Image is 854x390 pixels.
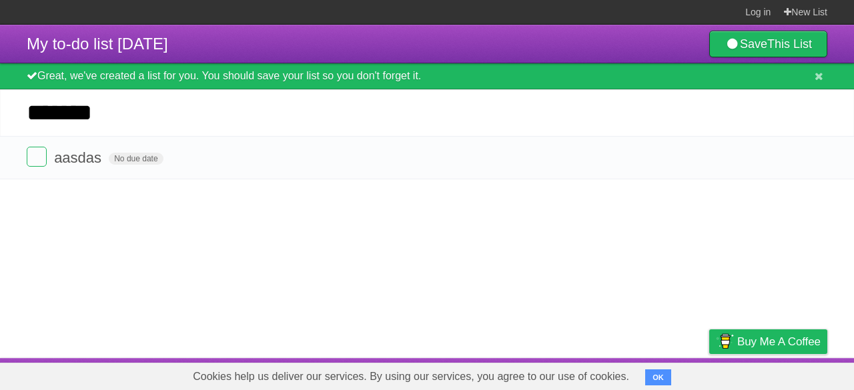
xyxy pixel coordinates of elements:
[576,361,630,387] a: Developers
[54,149,105,166] span: aasdas
[532,361,560,387] a: About
[692,361,727,387] a: Privacy
[737,330,821,353] span: Buy me a coffee
[767,37,812,51] b: This List
[645,369,671,385] button: OK
[647,361,676,387] a: Terms
[179,363,643,390] span: Cookies help us deliver our services. By using our services, you agree to our use of cookies.
[709,31,827,57] a: SaveThis List
[27,35,168,53] span: My to-do list [DATE]
[109,153,163,165] span: No due date
[743,361,827,387] a: Suggest a feature
[716,330,734,353] img: Buy me a coffee
[709,329,827,354] a: Buy me a coffee
[27,147,47,167] label: Done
